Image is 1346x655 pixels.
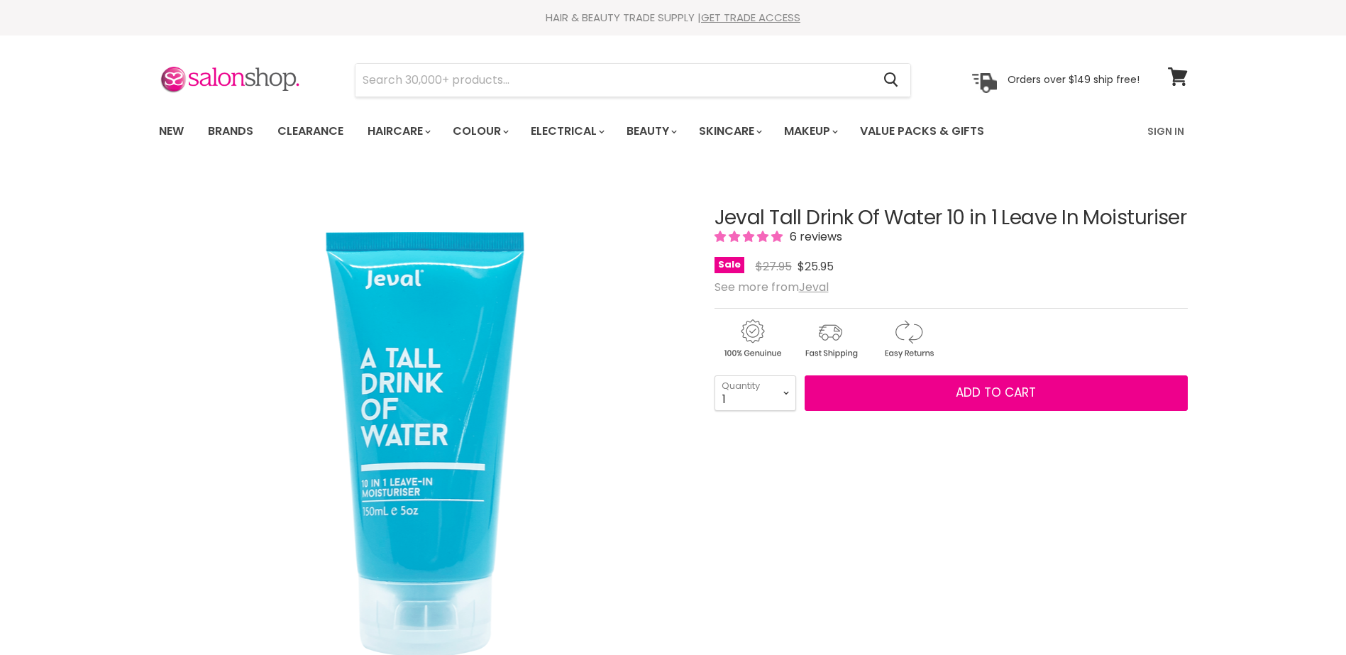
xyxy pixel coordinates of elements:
[773,116,846,146] a: Makeup
[715,375,796,411] select: Quantity
[715,279,829,295] span: See more from
[715,207,1188,229] h1: Jeval Tall Drink Of Water 10 in 1 Leave In Moisturiser
[715,229,785,245] span: 5.00 stars
[141,111,1206,152] nav: Main
[715,257,744,273] span: Sale
[616,116,685,146] a: Beauty
[520,116,613,146] a: Electrical
[141,11,1206,25] div: HAIR & BEAUTY TRADE SUPPLY |
[849,116,995,146] a: Value Packs & Gifts
[357,116,439,146] a: Haircare
[956,384,1036,401] span: Add to cart
[793,317,868,360] img: shipping.gif
[701,10,800,25] a: GET TRADE ACCESS
[715,317,790,360] img: genuine.gif
[355,63,911,97] form: Product
[871,317,946,360] img: returns.gif
[688,116,771,146] a: Skincare
[148,111,1067,152] ul: Main menu
[1008,73,1140,86] p: Orders over $149 ship free!
[798,258,834,275] span: $25.95
[756,258,792,275] span: $27.95
[197,116,264,146] a: Brands
[267,116,354,146] a: Clearance
[799,279,829,295] a: Jeval
[805,375,1188,411] button: Add to cart
[1139,116,1193,146] a: Sign In
[785,229,842,245] span: 6 reviews
[873,64,910,97] button: Search
[355,64,873,97] input: Search
[442,116,517,146] a: Colour
[148,116,194,146] a: New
